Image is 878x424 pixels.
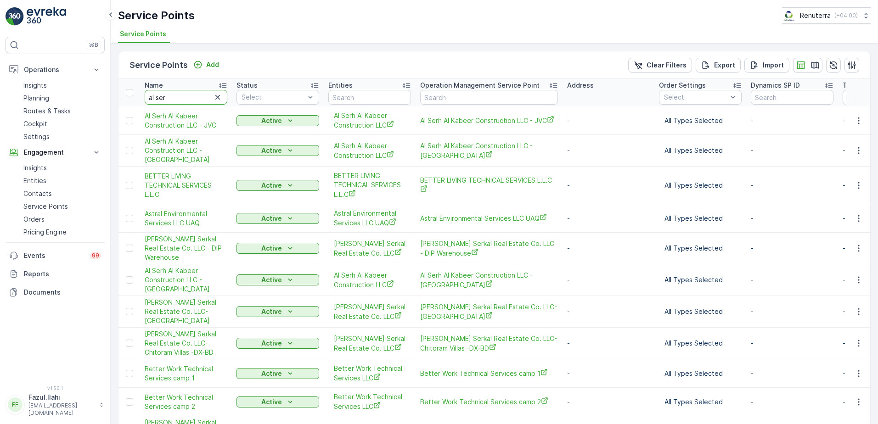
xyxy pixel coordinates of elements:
p: Service Points [129,59,188,72]
p: Planning [23,94,49,103]
p: Import [763,61,784,70]
button: Engagement [6,143,105,162]
p: - [751,116,833,125]
span: [PERSON_NAME] Serkal Real Estate Co. LLC - DIP Warehouse [145,234,227,262]
img: logo [6,7,24,26]
span: BETTER LIVING TECHNICAL SERVICES L.L.C [334,171,405,199]
p: Active [261,181,282,190]
p: Renuterra [800,11,831,20]
a: Al Serh Al Kabeer Construction LLC - Al Barsha [145,137,227,164]
span: [PERSON_NAME] Serkal Real Estate Co. LLC [334,334,405,353]
span: Astral Environmental Services LLC UAQ [145,209,227,228]
input: Search [420,90,558,105]
a: Naseer Bin Abdullatif Al Serkal Real Estate Co. LLC- Al Mankhool [145,298,227,325]
img: logo_light-DOdMpM7g.png [27,7,66,26]
span: Better Work Technical Services LLC [334,364,405,383]
span: Al Serh Al Kabeer Construction LLC - [GEOGRAPHIC_DATA] [420,271,558,290]
td: - [563,135,654,167]
span: BETTER LIVING TECHNICAL SERVICES L.L.C [145,172,227,199]
span: v 1.50.1 [6,385,105,391]
p: Events [24,251,84,260]
p: All Types Selected [664,116,736,125]
p: Active [261,244,282,253]
a: Astral Environmental Services LLC UAQ [334,209,405,228]
span: [PERSON_NAME] Serkal Real Estate Co. LLC- [GEOGRAPHIC_DATA] [420,302,558,321]
p: Active [261,146,282,155]
p: Service Points [118,8,195,23]
td: - [563,106,654,135]
span: [PERSON_NAME] Serkal Real Estate Co. LLC [334,302,405,321]
td: - [563,359,654,388]
a: Planning [20,92,105,105]
p: ( +04:00 ) [834,12,858,19]
p: Order Settings [659,81,706,90]
span: [PERSON_NAME] Serkal Real Estate Co. LLC- [GEOGRAPHIC_DATA] [145,298,227,325]
a: Insights [20,79,105,92]
p: Name [145,81,163,90]
p: - [751,397,833,407]
button: Active [236,213,319,224]
button: Active [236,338,319,349]
a: Better Work Technical Services camp 1 [145,364,227,383]
a: Insights [20,162,105,174]
td: - [563,388,654,416]
a: Cockpit [20,117,105,130]
p: Fazul.Ilahi [28,393,95,402]
div: Toggle Row Selected [126,117,133,124]
p: Active [261,397,282,407]
p: Select [242,93,305,102]
a: Service Points [20,200,105,213]
td: - [563,233,654,264]
button: Active [236,306,319,317]
span: [PERSON_NAME] Serkal Real Estate Co. LLC - DIP Warehouse [420,239,558,258]
p: Active [261,116,282,125]
span: Al Serh Al Kabeer Construction LLC - JVC [420,116,558,125]
p: Insights [23,81,47,90]
a: Naseer Bin Abdullatif Al Serkal Real Estate Co. LLC - DIP Warehouse [145,234,227,262]
a: Orders [20,213,105,226]
p: Select [664,93,727,102]
button: Active [236,145,319,156]
div: Toggle Row Selected [126,276,133,284]
span: Al Serh Al Kabeer Construction LLC [334,111,405,130]
p: Settings [23,132,50,141]
span: Al Serh Al Kabeer Construction LLC - [GEOGRAPHIC_DATA] [145,137,227,164]
p: Entities [328,81,353,90]
a: Routes & Tasks [20,105,105,117]
p: 99 [92,252,99,259]
a: Events99 [6,246,105,265]
p: Reports [24,269,101,279]
p: Orders [23,215,45,224]
a: Al Serh Al Kabeer Construction LLC - Silicon Oasis [145,266,227,294]
p: Add [206,60,219,69]
p: - [751,146,833,155]
input: Search [145,90,227,105]
button: Add [190,59,223,70]
p: Engagement [24,148,86,157]
a: Naseer Bin Abdullatif Al Serkal Real Estate Co. LLC - DIP Warehouse [420,239,558,258]
p: - [751,181,833,190]
button: Operations [6,61,105,79]
div: Toggle Row Selected [126,182,133,189]
p: Active [261,369,282,378]
a: Better Work Technical Services camp 1 [420,368,558,378]
td: - [563,296,654,328]
div: Toggle Row Selected [126,340,133,347]
span: Astral Environmental Services LLC UAQ [420,213,558,223]
a: Naseer Bin Abdullatif Al Serkal Real Estate Co. LLC [334,334,405,353]
p: Active [261,307,282,316]
a: BETTER LIVING TECHNICAL SERVICES L.L.C [420,176,558,195]
td: - [563,167,654,204]
p: Routes & Tasks [23,106,71,116]
p: - [751,214,833,223]
div: Toggle Row Selected [126,370,133,377]
a: Al Serh Al Kabeer Construction LLC - JVC [145,112,227,130]
a: Reports [6,265,105,283]
span: Al Serh Al Kabeer Construction LLC [334,271,405,290]
span: [PERSON_NAME] Serkal Real Estate Co. LLC [334,239,405,258]
a: Better Work Technical Services LLC [334,392,405,411]
span: Al Serh Al Kabeer Construction LLC - [GEOGRAPHIC_DATA] [145,266,227,294]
